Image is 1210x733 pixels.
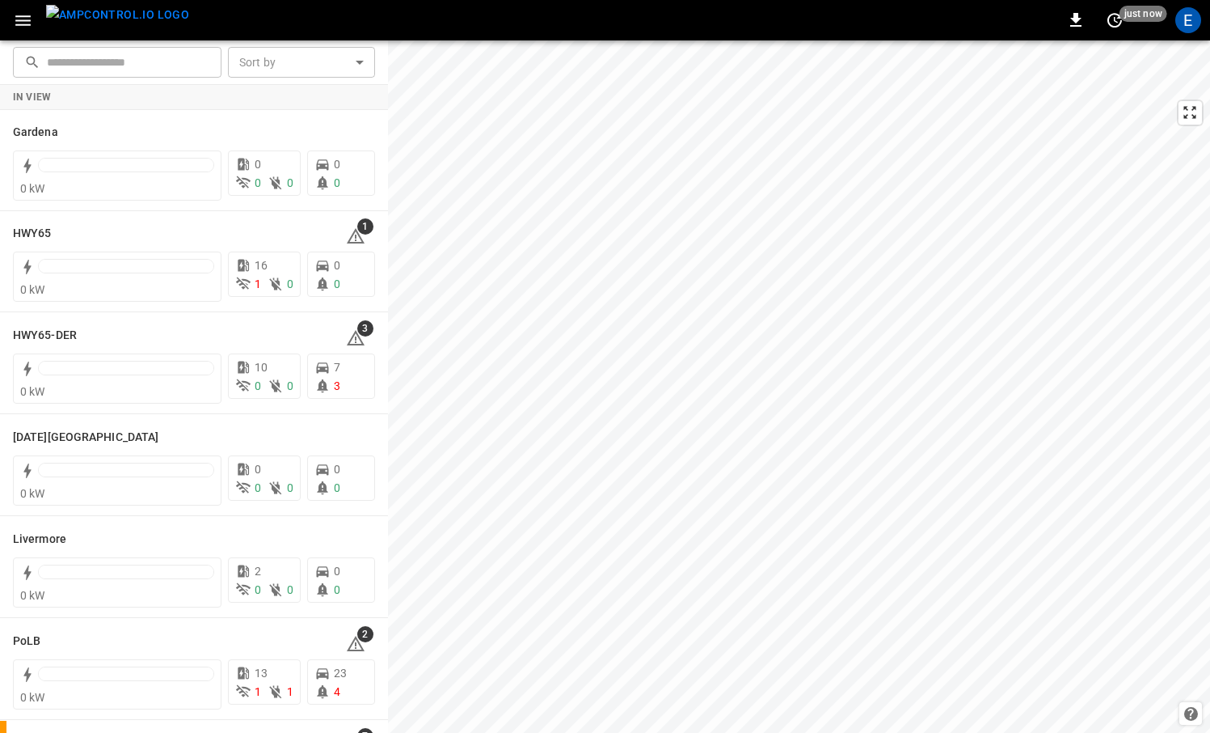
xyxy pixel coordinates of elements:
span: 10 [255,361,268,374]
span: 0 [255,481,261,494]
span: 0 kW [20,283,45,296]
span: 0 [287,583,293,596]
div: profile-icon [1175,7,1201,33]
span: 1 [255,685,261,698]
span: 1 [357,218,373,235]
span: 0 [255,379,261,392]
span: 13 [255,667,268,680]
span: 0 [334,481,340,494]
span: 0 kW [20,691,45,704]
span: 0 [255,583,261,596]
span: 0 [287,379,293,392]
span: 0 [334,565,340,578]
span: 0 kW [20,589,45,602]
h6: Karma Center [13,429,158,447]
span: 0 [334,176,340,189]
h6: Livermore [13,531,66,549]
img: ampcontrol.io logo [46,5,189,25]
span: 0 [334,583,340,596]
span: 0 [287,278,293,290]
h6: HWY65-DER [13,327,77,345]
span: 0 [334,158,340,171]
span: 0 [255,158,261,171]
button: set refresh interval [1102,7,1128,33]
span: 2 [255,565,261,578]
span: 7 [334,361,340,374]
span: 0 kW [20,487,45,500]
span: 0 [334,259,340,272]
span: 0 kW [20,182,45,195]
span: 1 [255,278,261,290]
span: 0 [255,463,261,476]
span: 16 [255,259,268,272]
h6: HWY65 [13,225,52,243]
canvas: Map [388,40,1210,733]
span: 0 [287,481,293,494]
span: 0 [334,278,340,290]
span: 2 [357,626,373,642]
h6: PoLB [13,633,40,650]
span: 3 [334,379,340,392]
span: 3 [357,320,373,337]
span: 1 [287,685,293,698]
span: 0 [255,176,261,189]
strong: In View [13,91,52,103]
span: 23 [334,667,347,680]
h6: Gardena [13,124,58,142]
span: 4 [334,685,340,698]
span: 0 [334,463,340,476]
span: 0 [287,176,293,189]
span: just now [1119,6,1167,22]
span: 0 kW [20,385,45,398]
